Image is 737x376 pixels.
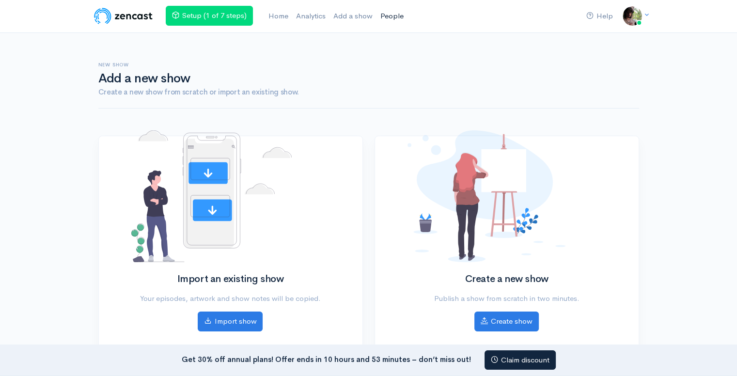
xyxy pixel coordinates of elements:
[623,6,642,26] img: ...
[98,88,639,96] h4: Create a new show from scratch or import an existing show.
[485,350,556,370] a: Claim discount
[131,293,329,304] p: Your episodes, artwork and show notes will be copied.
[198,312,263,331] a: Import show
[408,293,606,304] p: Publish a show from scratch in two minutes.
[93,6,154,26] img: ZenCast Logo
[292,6,329,27] a: Analytics
[408,130,565,262] img: No shows added
[265,6,292,27] a: Home
[166,6,253,26] a: Setup (1 of 7 steps)
[474,312,539,331] a: Create show
[329,6,376,27] a: Add a show
[408,274,606,284] h2: Create a new show
[582,6,617,27] a: Help
[182,354,471,363] strong: Get 30% off annual plans! Offer ends in 10 hours and 53 minutes – don’t miss out!
[376,6,408,27] a: People
[98,62,639,67] h6: New show
[131,274,329,284] h2: Import an existing show
[98,72,639,86] h1: Add a new show
[131,130,292,262] img: No shows added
